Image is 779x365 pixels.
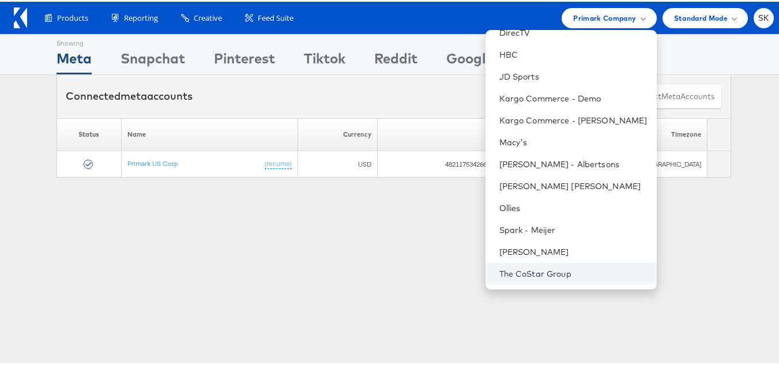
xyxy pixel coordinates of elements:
[298,116,378,149] th: Currency
[377,149,503,176] td: 482117534266232
[304,47,345,73] div: Tiktok
[377,116,503,149] th: ID
[214,47,275,73] div: Pinterest
[499,223,648,234] a: Spark - Meijer
[499,244,648,256] a: [PERSON_NAME]
[499,25,648,37] a: DirecTV
[499,69,648,81] a: JD Sports
[573,10,636,22] span: Primark Company
[127,157,178,166] a: Primark US Corp
[57,33,92,47] div: Showing
[674,10,728,22] span: Standard Mode
[265,157,292,167] a: (rename)
[446,47,493,73] div: Google
[499,201,648,212] a: Ollies
[121,116,298,149] th: Name
[499,179,648,190] a: [PERSON_NAME] [PERSON_NAME]
[499,113,648,125] a: Kargo Commerce - [PERSON_NAME]
[66,87,193,102] div: Connected accounts
[57,116,122,149] th: Status
[57,47,92,73] div: Meta
[57,11,88,22] span: Products
[124,11,158,22] span: Reporting
[121,47,185,73] div: Snapchat
[499,157,648,168] a: [PERSON_NAME] - Albertsons
[258,11,293,22] span: Feed Suite
[298,149,378,176] td: USD
[758,13,769,20] span: SK
[499,266,648,278] a: The CoStar Group
[499,91,648,103] a: Kargo Commerce - Demo
[661,89,680,100] span: meta
[623,82,722,108] button: ConnectmetaAccounts
[121,88,147,101] span: meta
[499,47,648,59] a: HBC
[499,135,648,146] a: Macy's
[374,47,417,73] div: Reddit
[194,11,222,22] span: Creative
